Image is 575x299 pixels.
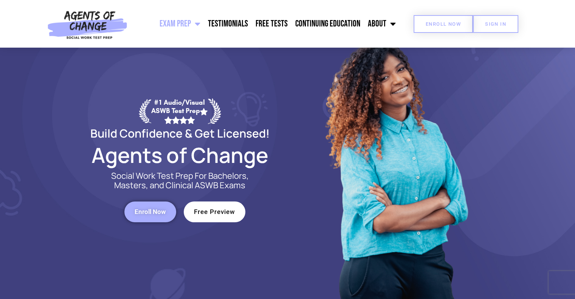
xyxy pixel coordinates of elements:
a: Enroll Now [124,201,176,222]
div: #1 Audio/Visual ASWB Test Prep [151,98,208,124]
p: Social Work Test Prep For Bachelors, Masters, and Clinical ASWB Exams [102,171,257,190]
nav: Menu [131,14,400,33]
span: SIGN IN [485,22,506,26]
a: Exam Prep [156,14,204,33]
a: Testimonials [204,14,252,33]
span: Enroll Now [135,209,166,215]
span: Enroll Now [426,22,461,26]
a: Continuing Education [291,14,364,33]
h2: Agents of Change [72,146,288,164]
a: SIGN IN [473,15,518,33]
a: Free Preview [184,201,245,222]
a: Free Tests [252,14,291,33]
h2: Build Confidence & Get Licensed! [72,128,288,139]
a: About [364,14,400,33]
a: Enroll Now [414,15,473,33]
span: Free Preview [194,209,235,215]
